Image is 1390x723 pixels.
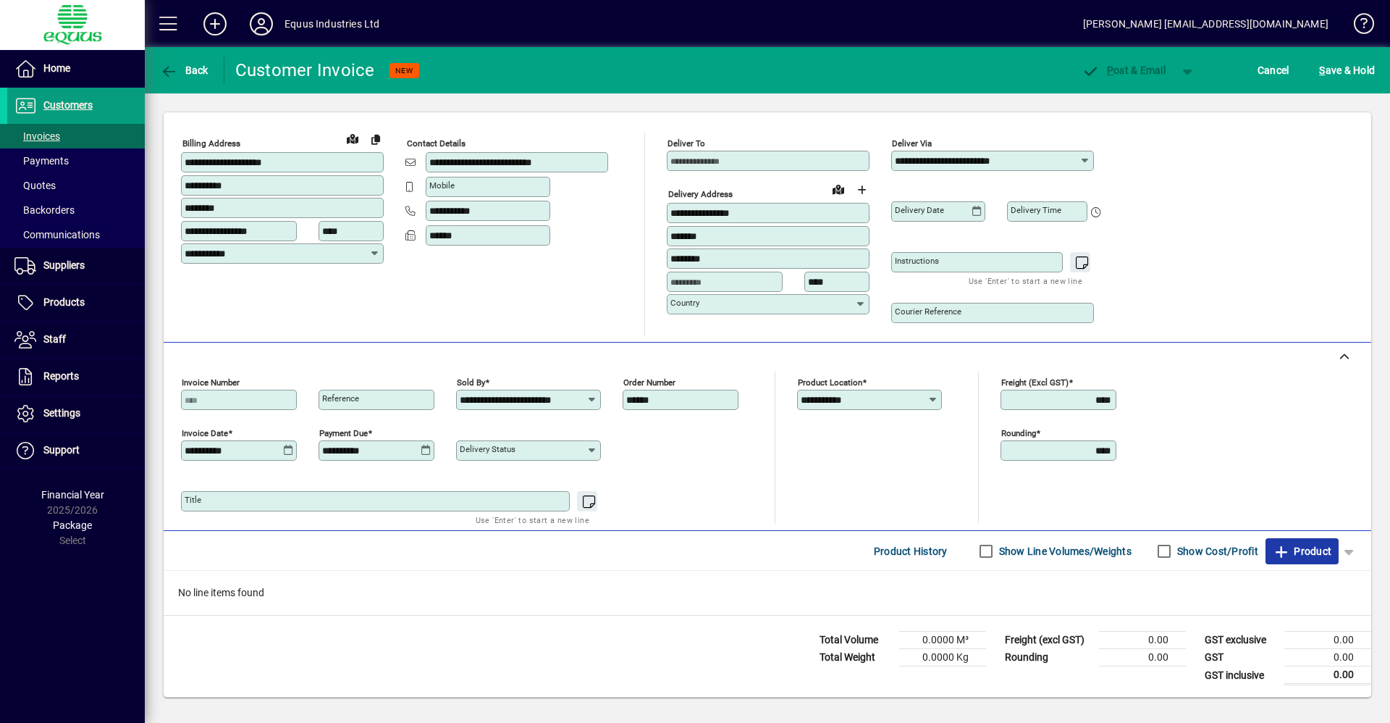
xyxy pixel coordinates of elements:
[460,444,515,454] mat-label: Delivery status
[899,649,986,666] td: 0.0000 Kg
[827,177,850,201] a: View on map
[996,544,1132,559] label: Show Line Volumes/Weights
[895,306,961,317] mat-label: Courier Reference
[895,256,939,266] mat-label: Instructions
[1284,632,1371,649] td: 0.00
[160,64,208,76] span: Back
[43,99,93,111] span: Customers
[1011,205,1061,215] mat-label: Delivery time
[192,11,238,37] button: Add
[429,180,455,191] mat-label: Mobile
[1174,544,1258,559] label: Show Cost/Profit
[1319,64,1325,76] span: S
[145,57,224,83] app-page-header-button: Back
[1315,57,1378,83] button: Save & Hold
[895,205,944,215] mat-label: Delivery date
[1083,12,1328,35] div: [PERSON_NAME] [EMAIL_ADDRESS][DOMAIN_NAME]
[1273,540,1331,563] span: Product
[476,511,589,528] mat-hint: Use 'Enter' to start a new line
[7,432,145,469] a: Support
[670,298,699,308] mat-label: Country
[899,632,986,649] td: 0.0000 M³
[43,407,80,419] span: Settings
[1319,59,1375,82] span: ave & Hold
[1265,538,1339,564] button: Product
[7,222,145,247] a: Communications
[798,377,862,388] mat-label: Product location
[43,62,70,74] span: Home
[7,248,145,284] a: Suppliers
[998,632,1099,649] td: Freight (excl GST)
[7,359,145,395] a: Reports
[1197,632,1284,649] td: GST exclusive
[43,333,66,345] span: Staff
[7,124,145,149] a: Invoices
[14,180,56,191] span: Quotes
[7,322,145,358] a: Staff
[850,178,873,201] button: Choose address
[14,229,100,241] span: Communications
[43,444,80,456] span: Support
[868,538,953,564] button: Product History
[14,155,69,167] span: Payments
[1343,3,1372,50] a: Knowledge Base
[1001,377,1069,388] mat-label: Freight (excl GST)
[1099,649,1186,666] td: 0.00
[235,59,375,82] div: Customer Invoice
[812,649,899,666] td: Total Weight
[1197,649,1284,666] td: GST
[322,393,359,404] mat-label: Reference
[1284,666,1371,685] td: 0.00
[285,12,380,35] div: Equus Industries Ltd
[364,128,387,151] button: Copy to Delivery address
[1001,428,1036,438] mat-label: Rounding
[7,51,145,87] a: Home
[892,138,932,149] mat-label: Deliver via
[182,428,228,438] mat-label: Invoice date
[7,396,145,432] a: Settings
[1197,666,1284,685] td: GST inclusive
[14,204,75,216] span: Backorders
[1099,632,1186,649] td: 0.00
[41,489,104,501] span: Financial Year
[1258,59,1289,82] span: Cancel
[238,11,285,37] button: Profile
[623,377,675,388] mat-label: Order number
[1107,64,1113,76] span: P
[156,57,212,83] button: Back
[7,149,145,173] a: Payments
[7,198,145,222] a: Backorders
[43,370,79,382] span: Reports
[164,571,1371,615] div: No line items found
[395,66,413,75] span: NEW
[7,285,145,321] a: Products
[185,495,201,505] mat-label: Title
[998,649,1099,666] td: Rounding
[43,296,85,308] span: Products
[43,259,85,271] span: Suppliers
[14,130,60,142] span: Invoices
[667,138,705,149] mat-label: Deliver To
[182,377,240,388] mat-label: Invoice number
[1074,57,1173,83] button: Post & Email
[874,540,948,563] span: Product History
[53,519,92,531] span: Package
[812,632,899,649] td: Total Volume
[1284,649,1371,666] td: 0.00
[319,428,368,438] mat-label: Payment due
[1254,57,1293,83] button: Cancel
[7,173,145,198] a: Quotes
[457,377,485,388] mat-label: Sold by
[969,272,1082,289] mat-hint: Use 'Enter' to start a new line
[1082,64,1166,76] span: ost & Email
[341,127,364,150] a: View on map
